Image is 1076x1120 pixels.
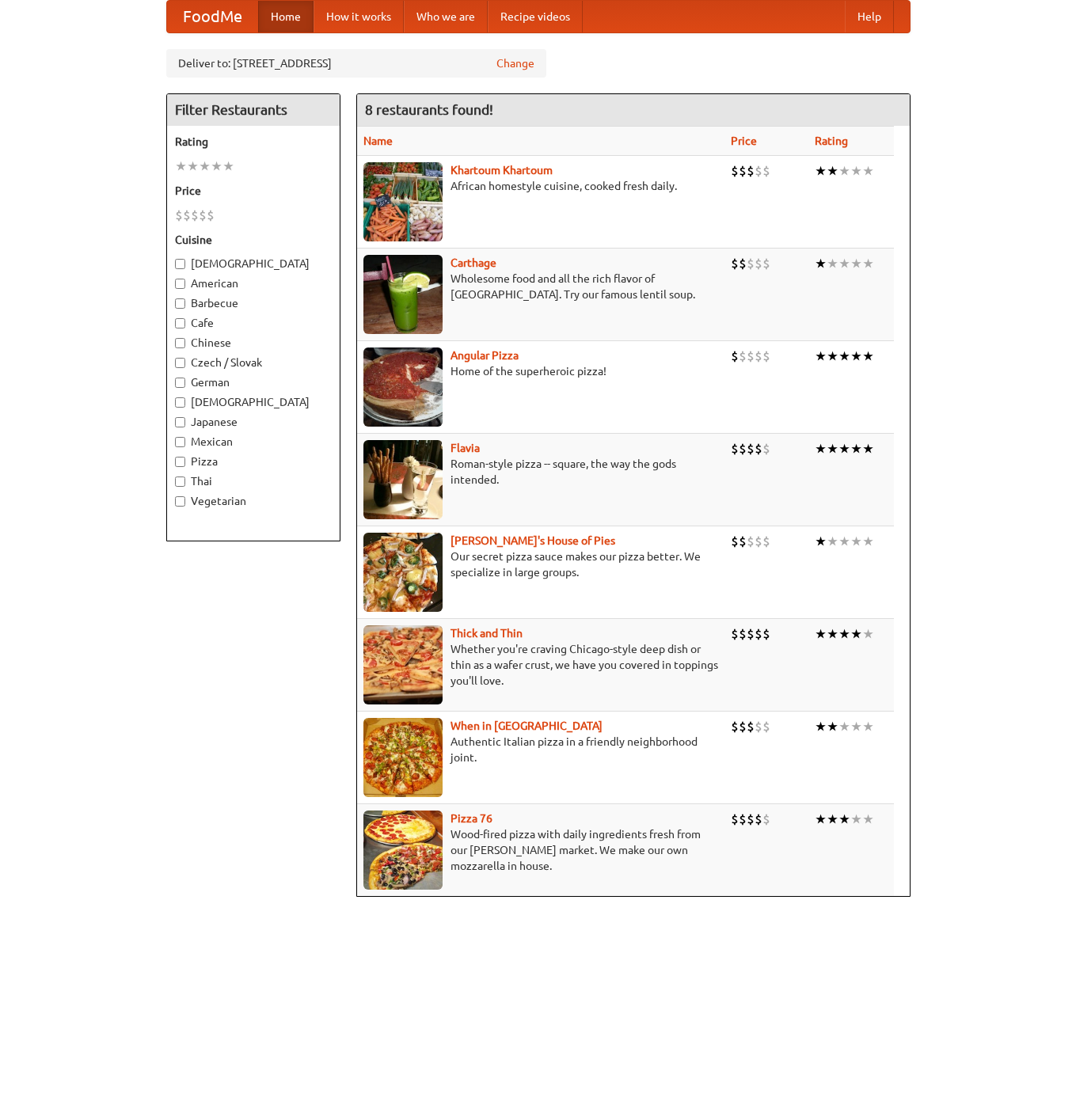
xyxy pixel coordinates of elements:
div: Deliver to: [STREET_ADDRESS] [166,49,546,78]
li: $ [747,162,755,180]
label: American [175,275,332,291]
li: ★ [827,533,838,550]
label: German [175,374,332,390]
li: ★ [850,162,862,180]
img: flavia.jpg [363,440,443,519]
a: Home [258,1,314,32]
a: [PERSON_NAME]'s House of Pies [451,534,615,547]
li: ★ [827,162,838,180]
li: ★ [827,440,838,457]
label: [DEMOGRAPHIC_DATA] [175,394,332,410]
li: ★ [827,347,838,365]
li: ★ [838,255,850,272]
input: Cafe [175,318,185,328]
li: ★ [838,625,850,643]
li: $ [207,207,215,224]
li: ★ [862,718,874,735]
li: ★ [815,718,827,735]
li: $ [762,811,770,828]
li: $ [739,440,747,457]
li: ★ [815,533,827,550]
li: $ [739,625,747,643]
label: Barbecue [175,295,332,311]
li: $ [762,625,770,643]
label: Pizza [175,454,332,469]
p: Authentic Italian pizza in a friendly neighborhood joint. [363,734,718,765]
li: $ [739,533,747,550]
input: Mexican [175,437,185,447]
li: ★ [850,811,862,828]
li: ★ [838,718,850,735]
label: Chinese [175,335,332,351]
li: $ [731,162,739,180]
li: $ [755,718,762,735]
a: Help [845,1,894,32]
li: ★ [862,162,874,180]
li: ★ [815,440,827,457]
label: Japanese [175,414,332,430]
img: angular.jpg [363,347,443,427]
a: Carthage [451,256,496,269]
li: ★ [827,718,838,735]
input: Pizza [175,457,185,467]
img: pizza76.jpg [363,811,443,890]
li: ★ [222,158,234,175]
li: ★ [827,625,838,643]
li: ★ [850,718,862,735]
a: Angular Pizza [451,349,519,362]
p: Home of the superheroic pizza! [363,363,718,379]
li: ★ [862,811,874,828]
li: ★ [838,440,850,457]
li: $ [739,162,747,180]
input: Thai [175,476,185,487]
li: $ [731,255,739,272]
p: Whether you're craving Chicago-style deep dish or thin as a wafer crust, we have you covered in t... [363,641,718,689]
li: ★ [827,255,838,272]
li: ★ [815,811,827,828]
li: ★ [862,255,874,272]
li: $ [755,811,762,828]
input: German [175,378,185,388]
label: Czech / Slovak [175,355,332,370]
b: Pizza 76 [451,812,492,825]
li: ★ [211,158,222,175]
li: $ [747,533,755,550]
li: $ [747,440,755,457]
h5: Price [175,183,332,199]
input: [DEMOGRAPHIC_DATA] [175,397,185,408]
input: Chinese [175,338,185,348]
li: $ [731,718,739,735]
p: Our secret pizza sauce makes our pizza better. We specialize in large groups. [363,549,718,580]
li: $ [183,207,191,224]
li: ★ [199,158,211,175]
li: ★ [838,811,850,828]
li: $ [731,347,739,365]
li: $ [199,207,207,224]
input: Japanese [175,417,185,427]
a: FoodMe [167,1,258,32]
input: Barbecue [175,298,185,309]
li: $ [755,625,762,643]
li: $ [191,207,199,224]
a: When in [GEOGRAPHIC_DATA] [451,719,603,732]
li: ★ [850,625,862,643]
li: $ [739,255,747,272]
li: $ [762,533,770,550]
li: ★ [862,440,874,457]
b: Thick and Thin [451,627,523,640]
h5: Cuisine [175,232,332,248]
b: Flavia [451,442,480,454]
input: American [175,279,185,289]
li: $ [762,718,770,735]
li: $ [731,533,739,550]
li: $ [731,440,739,457]
li: $ [747,625,755,643]
p: Wholesome food and all the rich flavor of [GEOGRAPHIC_DATA]. Try our famous lentil soup. [363,271,718,302]
li: ★ [850,255,862,272]
li: $ [175,207,183,224]
h4: Filter Restaurants [167,94,340,126]
li: $ [731,625,739,643]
